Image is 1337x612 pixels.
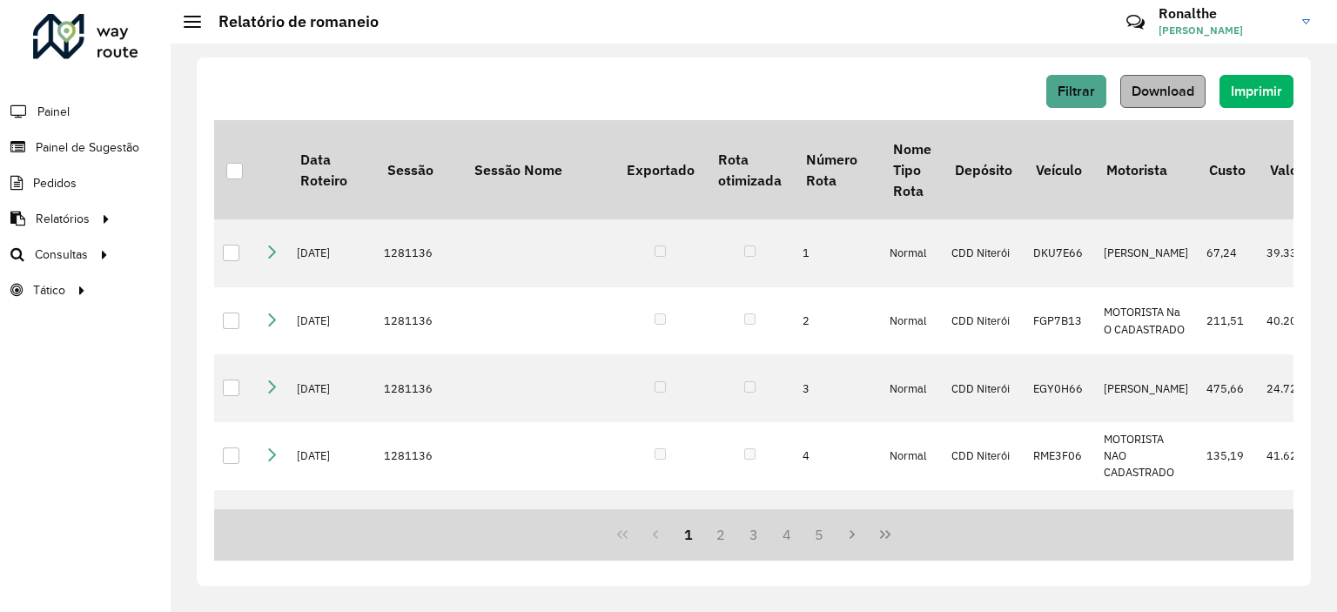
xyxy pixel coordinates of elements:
td: Normal [881,422,943,490]
th: Depósito [943,120,1024,219]
span: Consultas [35,245,88,264]
th: Exportado [615,120,706,219]
th: Rota otimizada [706,120,793,219]
td: 475,66 [1198,354,1258,422]
span: Tático [33,281,65,299]
td: 5 [794,490,881,591]
h2: Relatório de romaneio [201,12,379,31]
td: [PERSON_NAME] [1095,354,1198,422]
h3: Ronalthe [1159,5,1289,22]
th: Motorista [1095,120,1198,219]
th: Sessão Nome [462,120,615,219]
td: 1281136 [375,354,462,422]
td: 39.333,65 [1258,219,1330,287]
td: 211,51 [1198,287,1258,355]
td: 24.723,71 [1258,354,1330,422]
span: Pedidos [33,174,77,192]
td: 1 [794,219,881,287]
td: Normal [881,354,943,422]
td: FOQ3205 [1025,490,1095,591]
td: 146,38 [1198,490,1258,591]
td: [DATE] [288,422,375,490]
td: 1281136 [375,287,462,355]
td: [DATE] [288,490,375,591]
td: MOTORISTA NAO CADASTRADO [1095,422,1198,490]
td: CDD Niterói [943,422,1024,490]
td: 2 [794,287,881,355]
td: 67,24 [1198,219,1258,287]
td: 135,19 [1198,422,1258,490]
td: MOTORISTA Na O CADASTRADO [1095,287,1198,355]
td: 3 [794,354,881,422]
span: Painel [37,103,70,121]
th: Sessão [375,120,462,219]
td: Normal [881,219,943,287]
td: EGY0H66 [1025,354,1095,422]
button: Filtrar [1046,75,1106,108]
button: Imprimir [1219,75,1293,108]
button: 2 [704,518,737,551]
td: 1281136 [375,490,462,591]
span: Relatórios [36,210,90,228]
th: Valor [1258,120,1330,219]
td: Motorista - F. Fixa [1095,490,1198,591]
td: Normal [881,490,943,591]
th: Veículo [1025,120,1095,219]
th: Custo [1198,120,1258,219]
td: 28.036,25 [1258,490,1330,591]
button: Download [1120,75,1206,108]
td: [DATE] [288,354,375,422]
button: 3 [737,518,770,551]
td: 1281136 [375,219,462,287]
button: Last Page [869,518,902,551]
th: Nome Tipo Rota [881,120,943,219]
td: CDD Niterói [943,490,1024,591]
button: 1 [672,518,705,551]
td: 4 [794,422,881,490]
button: Next Page [836,518,869,551]
span: Painel de Sugestão [36,138,139,157]
td: [DATE] [288,219,375,287]
th: Data Roteiro [288,120,375,219]
a: Contato Rápido [1117,3,1154,41]
td: CDD Niterói [943,287,1024,355]
th: Número Rota [794,120,881,219]
td: [PERSON_NAME] [1095,219,1198,287]
td: DKU7E66 [1025,219,1095,287]
td: CDD Niterói [943,219,1024,287]
td: 40.201,97 [1258,287,1330,355]
button: 4 [770,518,803,551]
span: Filtrar [1058,84,1095,98]
td: Normal [881,287,943,355]
span: Download [1132,84,1194,98]
td: 41.620,88 [1258,422,1330,490]
span: [PERSON_NAME] [1159,23,1289,38]
span: Imprimir [1231,84,1282,98]
button: 5 [803,518,836,551]
td: 1281136 [375,422,462,490]
td: [DATE] [288,287,375,355]
td: CDD Niterói [943,354,1024,422]
td: FGP7B13 [1025,287,1095,355]
td: RME3F06 [1025,422,1095,490]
